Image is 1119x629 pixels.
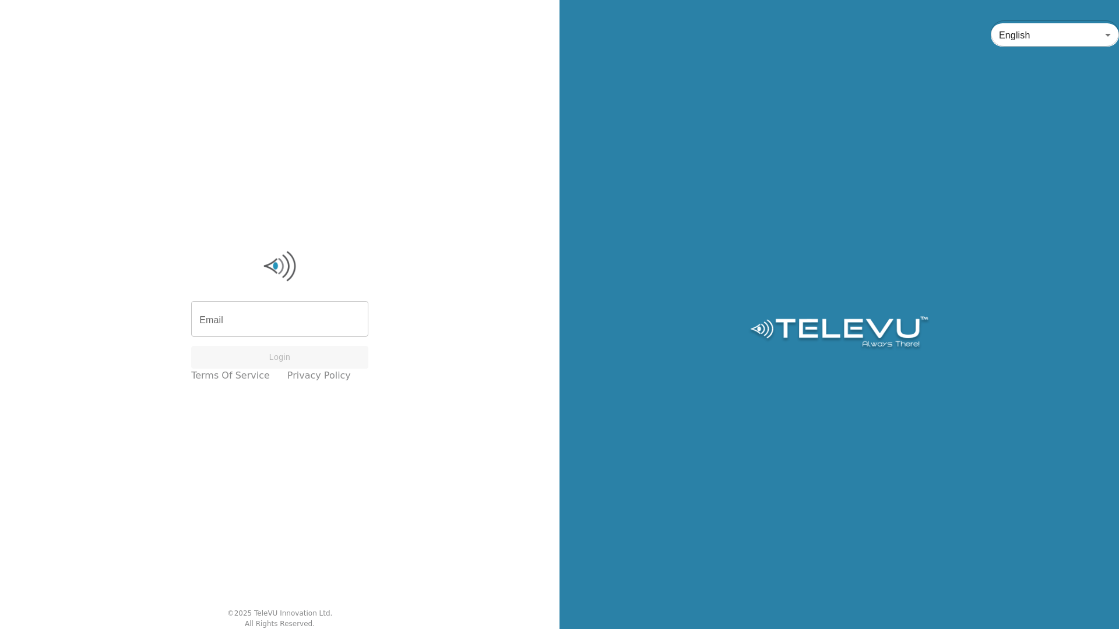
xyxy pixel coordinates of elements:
a: Terms of Service [191,369,270,383]
div: English [991,19,1119,51]
div: © 2025 TeleVU Innovation Ltd. [227,608,333,619]
div: All Rights Reserved. [245,619,315,629]
a: Privacy Policy [287,369,351,383]
img: Logo [191,249,368,284]
img: Logo [748,316,930,351]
